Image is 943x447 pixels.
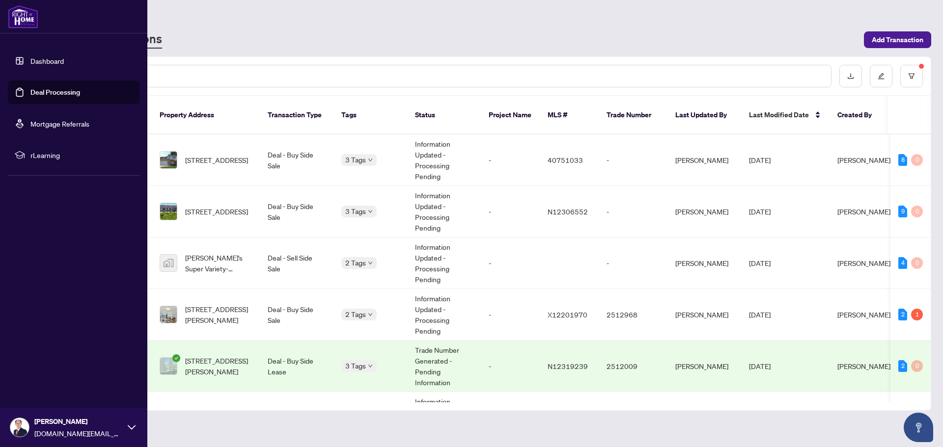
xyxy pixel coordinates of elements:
[333,96,407,134] th: Tags
[34,428,123,439] span: [DOMAIN_NAME][EMAIL_ADDRESS][DOMAIN_NAME]
[260,237,333,289] td: Deal - Sell Side Sale
[837,156,890,164] span: [PERSON_NAME]
[898,257,907,269] div: 4
[368,261,373,265] span: down
[904,413,933,442] button: Open asap
[407,96,481,134] th: Status
[548,207,588,216] span: N12306552
[185,355,252,377] span: [STREET_ADDRESS][PERSON_NAME]
[481,134,540,186] td: -
[864,31,931,48] button: Add Transaction
[407,392,481,444] td: Information Updated - Processing Pending
[599,186,667,237] td: -
[911,360,923,372] div: 0
[260,134,333,186] td: Deal - Buy Side Sale
[911,257,923,269] div: 0
[911,309,923,320] div: 1
[837,362,890,370] span: [PERSON_NAME]
[898,309,907,320] div: 2
[911,154,923,166] div: 0
[260,341,333,392] td: Deal - Buy Side Lease
[30,150,133,160] span: rLearning
[599,289,667,341] td: 2512968
[260,392,333,444] td: Listing - Lease
[847,73,854,79] span: download
[599,237,667,289] td: -
[368,312,373,317] span: down
[160,203,177,220] img: thumbnail-img
[667,96,741,134] th: Last Updated By
[870,65,892,87] button: edit
[172,354,180,362] span: check-circle
[481,186,540,237] td: -
[160,152,177,168] img: thumbnail-img
[368,158,373,162] span: down
[30,119,89,128] a: Mortgage Referrals
[185,155,248,165] span: [STREET_ADDRESS]
[407,186,481,237] td: Information Updated - Processing Pending
[837,259,890,267] span: [PERSON_NAME]
[911,206,923,217] div: 0
[260,289,333,341] td: Deal - Buy Side Sale
[160,358,177,374] img: thumbnail-img
[481,392,540,444] td: -
[548,310,587,319] span: X12201970
[345,257,366,268] span: 2 Tags
[837,310,890,319] span: [PERSON_NAME]
[481,237,540,289] td: -
[839,65,862,87] button: download
[481,341,540,392] td: -
[368,364,373,368] span: down
[667,341,741,392] td: [PERSON_NAME]
[898,206,907,217] div: 9
[407,289,481,341] td: Information Updated - Processing Pending
[345,206,366,217] span: 3 Tags
[667,237,741,289] td: [PERSON_NAME]
[667,392,741,444] td: [PERSON_NAME]
[540,96,599,134] th: MLS #
[749,310,771,319] span: [DATE]
[898,360,907,372] div: 2
[749,207,771,216] span: [DATE]
[749,362,771,370] span: [DATE]
[345,154,366,165] span: 3 Tags
[30,88,80,97] a: Deal Processing
[878,73,885,79] span: edit
[260,186,333,237] td: Deal - Buy Side Sale
[185,206,248,217] span: [STREET_ADDRESS]
[749,109,809,120] span: Last Modified Date
[908,73,915,79] span: filter
[830,96,888,134] th: Created By
[837,207,890,216] span: [PERSON_NAME]
[741,96,830,134] th: Last Modified Date
[8,5,38,28] img: logo
[160,255,177,271] img: thumbnail-img
[407,341,481,392] td: Trade Number Generated - Pending Information
[481,96,540,134] th: Project Name
[898,154,907,166] div: 8
[599,96,667,134] th: Trade Number
[599,392,667,444] td: 2512588
[548,156,583,164] span: 40751033
[260,96,333,134] th: Transaction Type
[185,304,252,325] span: [STREET_ADDRESS][PERSON_NAME]
[599,341,667,392] td: 2512009
[481,289,540,341] td: -
[345,360,366,371] span: 3 Tags
[667,134,741,186] td: [PERSON_NAME]
[34,416,123,427] span: [PERSON_NAME]
[667,289,741,341] td: [PERSON_NAME]
[900,65,923,87] button: filter
[368,209,373,214] span: down
[160,306,177,323] img: thumbnail-img
[407,237,481,289] td: Information Updated - Processing Pending
[599,134,667,186] td: -
[872,32,923,48] span: Add Transaction
[185,252,252,274] span: [PERSON_NAME]'s Super Variety-[STREET_ADDRESS]
[30,56,64,65] a: Dashboard
[749,156,771,164] span: [DATE]
[749,259,771,267] span: [DATE]
[407,134,481,186] td: Information Updated - Processing Pending
[667,186,741,237] td: [PERSON_NAME]
[10,418,29,437] img: Profile Icon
